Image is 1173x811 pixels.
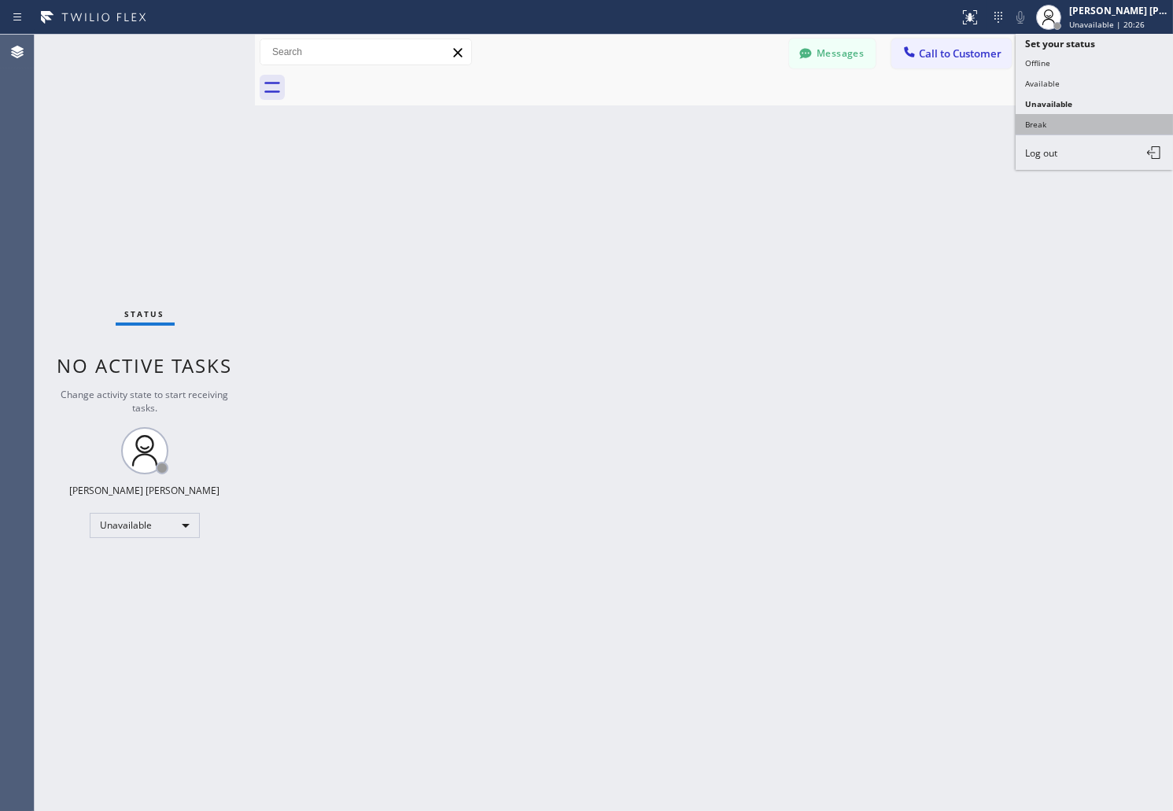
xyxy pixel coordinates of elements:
button: Mute [1009,6,1031,28]
div: Unavailable [90,513,200,538]
input: Search [260,39,471,65]
span: No active tasks [57,352,233,378]
span: Unavailable | 20:26 [1069,19,1145,30]
span: Call to Customer [919,46,1001,61]
span: Change activity state to start receiving tasks. [61,388,229,415]
span: Status [125,308,165,319]
button: Call to Customer [891,39,1012,68]
div: [PERSON_NAME] [PERSON_NAME] [1069,4,1168,17]
button: Messages [789,39,876,68]
div: [PERSON_NAME] [PERSON_NAME] [70,484,220,497]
